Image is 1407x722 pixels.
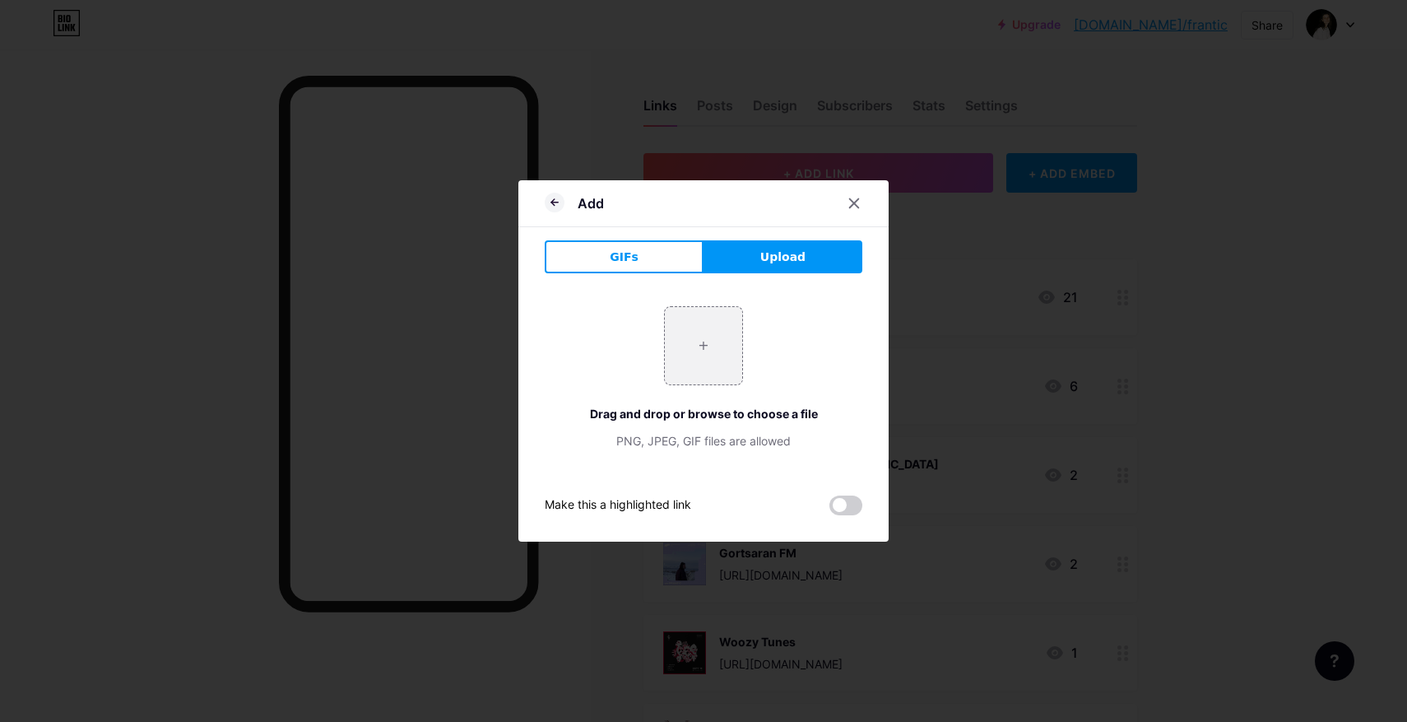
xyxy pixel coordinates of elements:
[703,240,862,273] button: Upload
[610,249,638,266] span: GIFs
[578,193,604,213] div: Add
[545,240,703,273] button: GIFs
[545,432,862,450] div: PNG, JPEG, GIF files are allowed
[545,405,862,422] div: Drag and drop or browse to choose a file
[760,249,806,266] span: Upload
[545,496,691,515] div: Make this a highlighted link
